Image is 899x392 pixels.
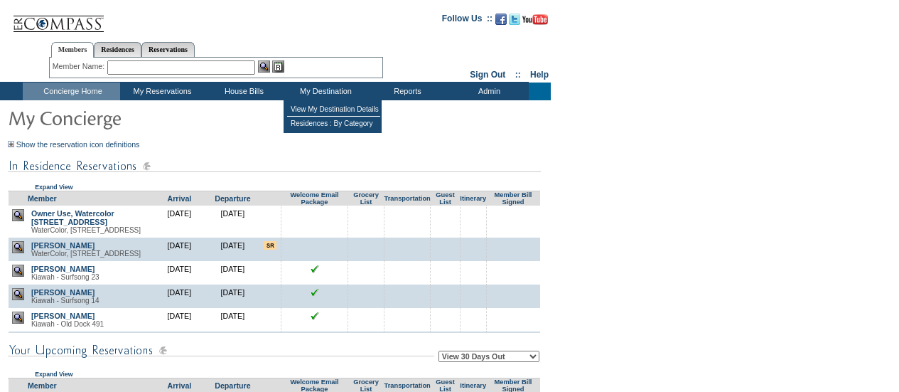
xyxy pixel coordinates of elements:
[206,285,259,308] td: [DATE]
[12,312,24,324] img: view
[168,381,192,390] a: Arrival
[287,117,380,130] td: Residences : By Category
[206,261,259,285] td: [DATE]
[353,191,379,206] a: Grocery List
[31,265,95,273] a: [PERSON_NAME]
[12,4,104,33] img: Compass Home
[513,209,514,210] img: blank.gif
[153,332,206,371] td: [DATE]
[202,83,284,100] td: House Bills
[35,371,72,378] a: Expand View
[445,288,446,289] img: blank.gif
[366,241,367,242] img: blank.gif
[31,297,99,304] span: Kiawah - Surfsong 14
[445,265,446,265] img: blank.gif
[23,83,120,100] td: Concierge Home
[16,140,140,149] a: Show the reservation icon definitions
[53,60,107,73] div: Member Name:
[366,312,367,312] img: blank.gif
[153,206,206,238] td: [DATE]
[258,60,270,73] img: View
[522,14,548,25] img: Subscribe to our YouTube Channel
[8,141,14,147] img: Show the reservation icon definitions
[215,381,250,390] a: Departure
[407,265,408,265] img: blank.gif
[311,265,319,273] img: chkSmaller.gif
[35,184,72,191] a: Expand View
[31,312,95,320] a: [PERSON_NAME]
[445,209,446,210] img: blank.gif
[153,238,206,261] td: [DATE]
[31,250,141,258] span: WaterColor, [STREET_ADDRESS]
[31,226,141,234] span: WaterColor, [STREET_ADDRESS]
[407,241,408,242] img: blank.gif
[31,241,95,250] a: [PERSON_NAME]
[445,241,446,242] img: blank.gif
[290,191,338,206] a: Welcome Email Package
[215,194,250,203] a: Departure
[31,320,104,328] span: Kiawah - Old Dock 491
[366,265,367,265] img: blank.gif
[141,42,195,57] a: Reservations
[51,42,95,58] a: Members
[12,241,24,253] img: view
[495,191,532,206] a: Member Bill Signed
[8,341,434,359] img: subTtlConUpcomingReservatio.gif
[206,238,259,261] td: [DATE]
[460,382,486,389] a: Itinerary
[94,42,141,57] a: Residences
[206,332,259,371] td: [DATE]
[206,308,259,332] td: [DATE]
[28,194,57,203] a: Member
[12,209,24,221] img: view
[509,18,520,26] a: Follow us on Twitter
[153,308,206,332] td: [DATE]
[513,241,514,242] img: blank.gif
[28,381,57,390] a: Member
[12,288,24,300] img: view
[407,209,408,210] img: blank.gif
[264,241,276,250] input: There are special requests for this reservation!
[31,288,95,297] a: [PERSON_NAME]
[284,83,365,100] td: My Destination
[31,273,99,281] span: Kiawah - Surfsong 23
[509,14,520,25] img: Follow us on Twitter
[495,18,507,26] a: Become our fan on Facebook
[513,265,514,265] img: blank.gif
[287,102,380,117] td: View My Destination Details
[153,285,206,308] td: [DATE]
[442,12,492,29] td: Follow Us ::
[206,206,259,238] td: [DATE]
[12,265,24,277] img: view
[272,60,284,73] img: Reservations
[513,288,514,289] img: blank.gif
[513,312,514,312] img: blank.gif
[314,241,315,242] img: blank.gif
[168,194,192,203] a: Arrival
[384,195,430,202] a: Transportation
[384,382,430,389] a: Transportation
[311,312,319,320] img: chkSmaller.gif
[515,70,521,80] span: ::
[120,83,202,100] td: My Reservations
[407,312,408,312] img: blank.gif
[445,312,446,312] img: blank.gif
[31,209,114,226] a: Owner Use, Watercolor [STREET_ADDRESS]
[522,18,548,26] a: Subscribe to our YouTube Channel
[366,288,367,289] img: blank.gif
[460,195,486,202] a: Itinerary
[365,83,447,100] td: Reports
[311,288,319,297] img: chkSmaller.gif
[153,261,206,285] td: [DATE]
[366,209,367,210] img: blank.gif
[314,209,315,210] img: blank.gif
[447,83,529,100] td: Admin
[407,288,408,289] img: blank.gif
[530,70,549,80] a: Help
[436,191,454,206] a: Guest List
